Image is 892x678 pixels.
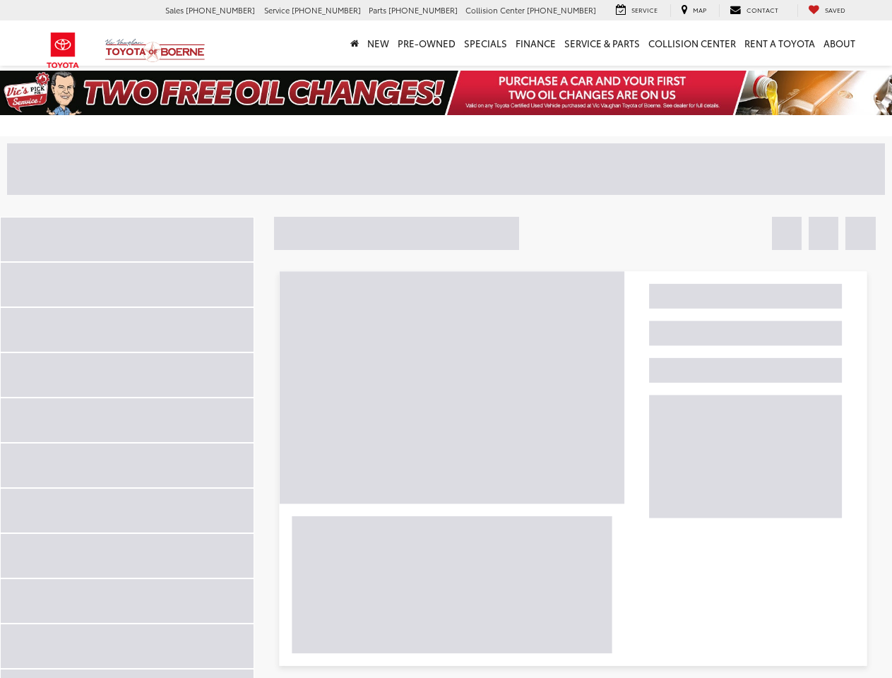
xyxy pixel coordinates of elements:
[719,4,789,17] a: Contact
[165,4,184,16] span: Sales
[363,20,393,66] a: New
[388,4,458,16] span: [PHONE_NUMBER]
[465,4,525,16] span: Collision Center
[393,20,460,66] a: Pre-Owned
[644,20,740,66] a: Collision Center
[264,4,290,16] span: Service
[105,38,206,63] img: Vic Vaughan Toyota of Boerne
[186,4,255,16] span: [PHONE_NUMBER]
[819,20,860,66] a: About
[631,5,658,14] span: Service
[346,20,363,66] a: Home
[605,4,668,17] a: Service
[527,4,596,16] span: [PHONE_NUMBER]
[825,5,845,14] span: Saved
[670,4,717,17] a: Map
[292,4,361,16] span: [PHONE_NUMBER]
[511,20,560,66] a: Finance
[693,5,706,14] span: Map
[740,20,819,66] a: Rent a Toyota
[37,28,90,73] img: Toyota
[369,4,386,16] span: Parts
[460,20,511,66] a: Specials
[797,4,856,17] a: My Saved Vehicles
[747,5,778,14] span: Contact
[560,20,644,66] a: Service & Parts: Opens in a new tab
